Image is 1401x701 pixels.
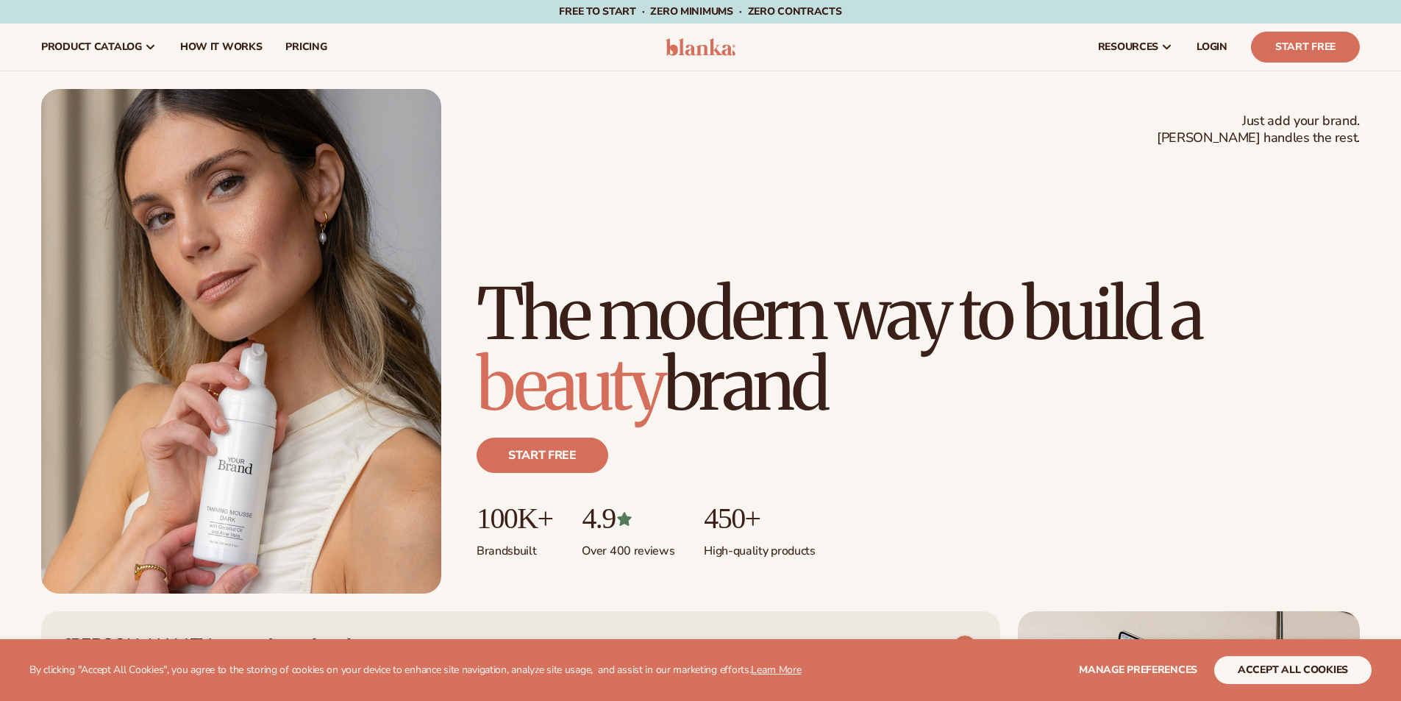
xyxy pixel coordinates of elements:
p: Over 400 reviews [582,535,674,559]
span: Free to start · ZERO minimums · ZERO contracts [559,4,841,18]
a: Learn More [751,663,801,677]
span: resources [1098,41,1158,53]
p: High-quality products [704,535,815,559]
p: 450+ [704,502,815,535]
button: Manage preferences [1079,656,1197,684]
h1: The modern way to build a brand [477,279,1360,420]
a: How It Works [168,24,274,71]
p: 4.9 [582,502,674,535]
a: product catalog [29,24,168,71]
img: logo [666,38,735,56]
p: Brands built [477,535,552,559]
img: Female holding tanning mousse. [41,89,441,594]
p: 100K+ [477,502,552,535]
a: resources [1086,24,1185,71]
button: accept all cookies [1214,656,1372,684]
span: beauty [477,341,663,429]
a: VIEW PRODUCTS [848,635,977,658]
span: pricing [285,41,327,53]
a: pricing [274,24,338,71]
a: Start Free [1251,32,1360,63]
span: Manage preferences [1079,663,1197,677]
span: LOGIN [1197,41,1227,53]
a: Start free [477,438,608,473]
p: By clicking "Accept All Cookies", you agree to the storing of cookies on your device to enhance s... [29,664,802,677]
a: LOGIN [1185,24,1239,71]
span: product catalog [41,41,142,53]
span: How It Works [180,41,263,53]
span: Just add your brand. [PERSON_NAME] handles the rest. [1157,113,1360,147]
